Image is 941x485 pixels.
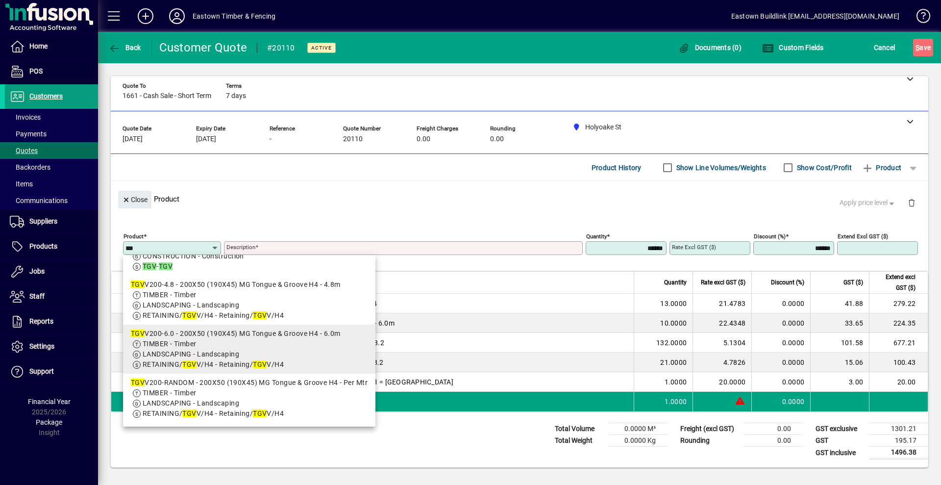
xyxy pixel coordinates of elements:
td: 195.17 [869,435,928,447]
span: Back [108,44,141,51]
span: 1.0000 [665,397,687,407]
div: 4.7826 [699,357,745,367]
span: Home [29,42,48,50]
td: 0.00 [744,435,803,447]
td: 279.22 [869,294,928,313]
td: 101.58 [810,333,869,353]
button: Profile [161,7,193,25]
span: Close [122,192,148,208]
td: GST inclusive [811,447,869,459]
span: Package [36,418,62,426]
div: Eastown Timber & Fencing [193,8,275,24]
div: 21.4783 [699,299,745,308]
a: Support [5,359,98,384]
em: TGV [131,281,145,288]
span: Extend excl GST ($) [875,272,916,293]
label: Show Line Volumes/Weights [674,163,766,173]
span: - [143,262,173,270]
mat-label: Description [226,244,255,251]
span: Product History [592,160,642,176]
span: LANDSCAPING - Landscaping [143,399,239,407]
span: Suppliers [29,217,57,225]
td: 1301.21 [869,423,928,435]
mat-option: TGVV200-6.0 - 200X50 (190X45) MG Tongue & Groove H4 - 6.0m [123,325,375,374]
mat-label: Extend excl GST ($) [838,233,888,240]
span: CONSTRUCTION - Construction [143,252,244,260]
td: 0.0000 [751,333,810,353]
span: RETAINING/ V/H4 - Retaining/ V/H4 [143,360,284,368]
span: POS [29,67,43,75]
em: TGV [131,379,145,386]
span: ave [916,40,931,55]
span: 0.00 [490,135,504,143]
span: Products [29,242,57,250]
em: TGV [143,262,156,270]
td: 100.43 [869,353,928,372]
span: Communications [10,197,68,204]
div: V200-RANDOM - 200X50 (190X45) MG Tongue & Groove H4 - Per Mtr [131,378,368,388]
span: 21.0000 [660,357,687,367]
span: Financial Year [28,398,71,406]
td: 33.65 [810,313,869,333]
span: [DATE] [123,135,143,143]
em: TGV [182,409,196,417]
a: Quotes [5,142,98,159]
button: Cancel [871,39,898,56]
td: GST exclusive [811,423,869,435]
mat-option: TGVV200-4.8 - 200X50 (190X45) MG Tongue & Groove H4 - 4.8m [123,276,375,325]
a: Home [5,34,98,59]
td: 0.0000 M³ [609,423,668,435]
a: Items [5,176,98,192]
mat-label: Rate excl GST ($) [672,244,716,251]
td: Total Weight [550,435,609,447]
span: TIMBER - Timber [143,389,197,397]
span: Items [10,180,33,188]
button: Delete [900,191,923,214]
td: 3.00 [810,372,869,392]
a: Invoices [5,109,98,126]
em: TGV [182,360,196,368]
span: 0.00 [417,135,430,143]
span: 13.0000 [660,299,687,308]
span: 20110 [343,135,363,143]
div: V200-6.0 - 200X50 (190X45) MG Tongue & Groove H4 - 6.0m [131,329,368,339]
span: Settings [29,342,54,350]
td: 20.00 [869,372,928,392]
span: Jobs [29,267,45,275]
span: Discount (%) [771,277,804,288]
mat-label: Discount (%) [754,233,786,240]
td: 1496.38 [869,447,928,459]
td: 0.0000 [751,353,810,372]
a: Staff [5,284,98,309]
span: 132.0000 [656,338,687,348]
a: POS [5,59,98,84]
td: 15.06 [810,353,869,372]
span: 1661 - Cash Sale - Short Term [123,92,211,100]
div: 5.1304 [699,338,745,348]
span: Documents (0) [678,44,742,51]
span: [DATE] [196,135,216,143]
mat-label: Quantity [586,233,607,240]
td: GST [811,435,869,447]
button: Documents (0) [675,39,744,56]
td: 41.88 [810,294,869,313]
div: Eastown Buildlink [EMAIL_ADDRESS][DOMAIN_NAME] [731,8,899,24]
a: Products [5,234,98,259]
td: 0.0000 [751,392,810,411]
td: Rounding [675,435,744,447]
a: Payments [5,126,98,142]
span: TIMBER - Timber [143,291,197,299]
mat-option: TGVV200-RANDOM - 200X50 (190X45) MG Tongue & Groove H4 - Per Mtr [123,374,375,423]
td: 0.0000 [751,313,810,333]
em: TGV [253,360,267,368]
button: Apply price level [836,194,900,212]
a: Settings [5,334,98,359]
div: #20110 [267,40,295,56]
span: S [916,44,919,51]
td: Total Volume [550,423,609,435]
button: Save [913,39,933,56]
td: 0.0000 [751,294,810,313]
span: TIMBER - Timber [143,340,197,348]
a: Knowledge Base [909,2,929,34]
span: RETAINING/ V/H4 - Retaining/ V/H4 [143,409,284,417]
